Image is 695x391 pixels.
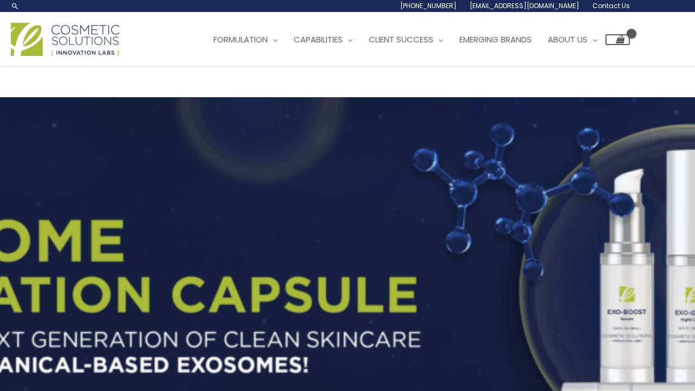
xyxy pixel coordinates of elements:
span: About Us [548,34,587,45]
span: Client Success [369,34,433,45]
span: Emerging Brands [459,34,532,45]
a: Formulation [205,23,286,56]
a: View Shopping Cart, empty [605,34,630,45]
a: Search icon link [11,2,20,10]
span: Formulation [213,34,268,45]
img: Cosmetic Solutions Logo [11,23,119,56]
a: Emerging Brands [451,23,540,56]
span: [EMAIL_ADDRESS][DOMAIN_NAME] [470,1,579,10]
nav: Site Navigation [197,23,630,56]
span: [PHONE_NUMBER] [400,1,457,10]
a: About Us [540,23,605,56]
span: Capabilities [294,34,343,45]
a: Capabilities [286,23,361,56]
a: Client Success [361,23,451,56]
span: Contact Us [592,1,630,10]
